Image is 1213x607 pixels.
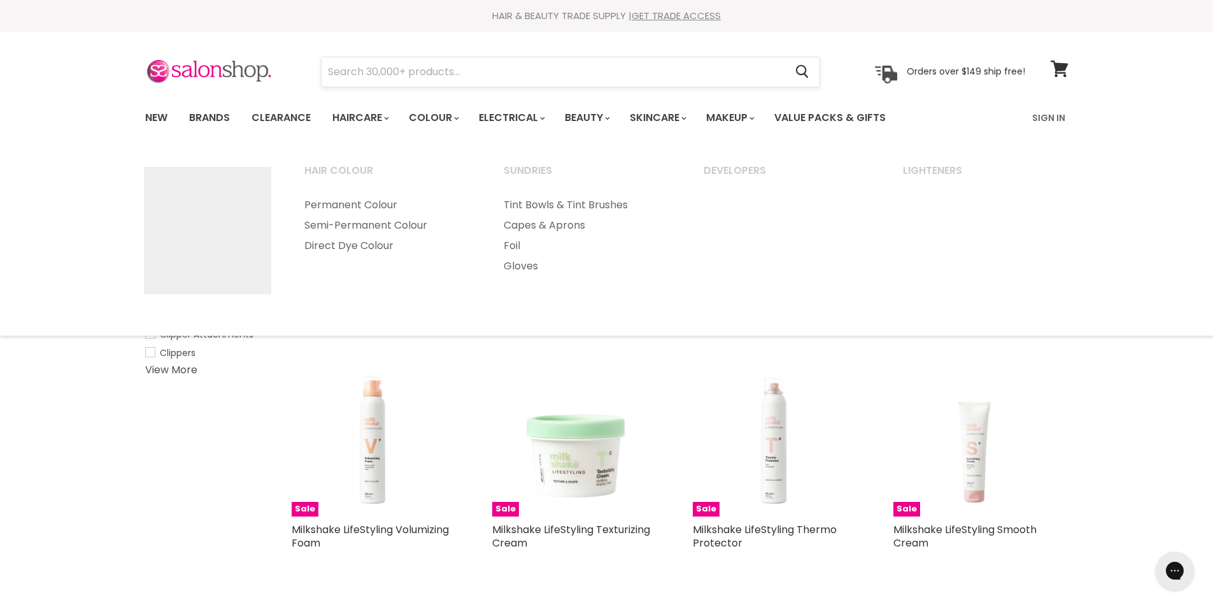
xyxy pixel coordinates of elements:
[242,104,320,131] a: Clearance
[321,57,820,87] form: Product
[488,195,685,215] a: Tint Bowls & Tint Brushes
[492,522,650,550] a: Milkshake LifeStyling Texturizing Cream
[160,346,195,359] span: Clippers
[129,10,1084,22] div: HAIR & BEAUTY TRADE SUPPLY |
[765,104,895,131] a: Value Packs & Gifts
[786,57,819,87] button: Search
[292,354,454,517] a: Milkshake LifeStyling Volumizing Foam Sale
[693,522,837,550] a: Milkshake LifeStyling Thermo Protector
[555,104,618,131] a: Beauty
[492,502,519,517] span: Sale
[288,195,486,215] a: Permanent Colour
[488,256,685,276] a: Gloves
[136,99,960,136] ul: Main menu
[399,104,467,131] a: Colour
[893,502,920,517] span: Sale
[180,104,239,131] a: Brands
[697,104,762,131] a: Makeup
[620,104,694,131] a: Skincare
[129,99,1084,136] nav: Main
[693,502,720,517] span: Sale
[288,215,486,236] a: Semi-Permanent Colour
[893,522,1037,550] a: Milkshake LifeStyling Smooth Cream
[292,522,449,550] a: Milkshake LifeStyling Volumizing Foam
[693,354,855,517] img: Milkshake LifeStyling Thermo Protector
[688,161,885,192] a: Developers
[907,66,1025,77] p: Orders over $149 ship free!
[145,362,197,377] a: View More
[488,215,685,236] a: Capes & Aprons
[288,161,486,192] a: Hair Colour
[292,502,318,517] span: Sale
[469,104,553,131] a: Electrical
[488,236,685,256] a: Foil
[492,354,655,517] img: Milkshake LifeStyling Texturizing Cream
[288,236,486,256] a: Direct Dye Colour
[893,354,1056,517] img: Milkshake LifeStyling Smooth Cream
[1025,104,1073,131] a: Sign In
[288,195,486,256] ul: Main menu
[693,354,855,517] a: Milkshake LifeStyling Thermo Protector Milkshake LifeStyling Thermo Protector Sale
[136,104,177,131] a: New
[488,195,685,276] ul: Main menu
[492,354,655,517] a: Milkshake LifeStyling Texturizing Cream Milkshake LifeStyling Texturizing Cream Sale
[323,104,397,131] a: Haircare
[1149,547,1200,594] iframe: Gorgias live chat messenger
[488,161,685,192] a: Sundries
[145,346,263,360] a: Clippers
[893,354,1056,517] a: Milkshake LifeStyling Smooth Cream Milkshake LifeStyling Smooth Cream Sale
[160,328,253,341] span: Clipper Attachments
[632,9,721,22] a: GET TRADE ACCESS
[292,354,454,517] img: Milkshake LifeStyling Volumizing Foam
[322,57,786,87] input: Search
[887,161,1084,192] a: Lighteners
